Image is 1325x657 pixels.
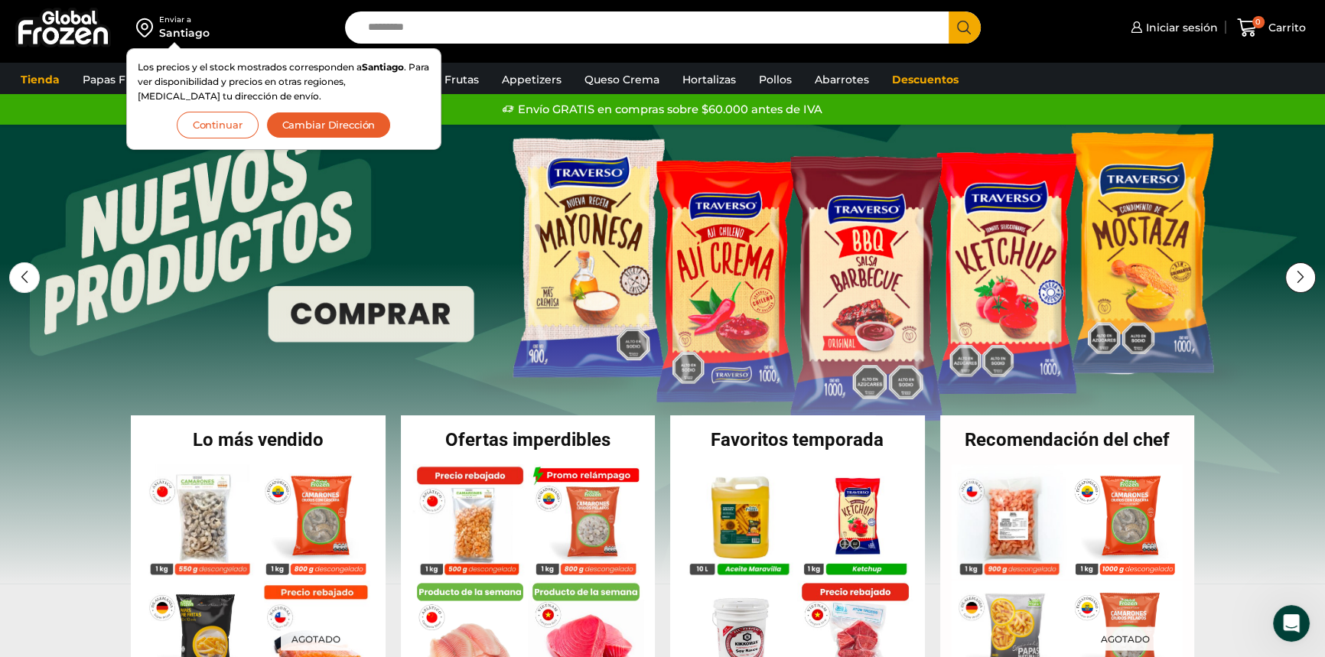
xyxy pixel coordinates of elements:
span: Carrito [1265,20,1306,35]
a: Papas Fritas [75,65,157,94]
button: Search button [949,11,981,44]
div: Next slide [1285,262,1316,293]
h2: Lo más vendido [131,431,386,449]
h2: Favoritos temporada [670,431,925,449]
span: 0 [1252,16,1265,28]
a: Iniciar sesión [1127,12,1218,43]
iframe: Intercom live chat [1273,605,1310,642]
h2: Recomendación del chef [940,431,1195,449]
div: Previous slide [9,262,40,293]
button: Cambiar Dirección [266,112,392,138]
div: Enviar a [159,15,210,25]
a: Queso Crema [577,65,667,94]
img: address-field-icon.svg [136,15,159,41]
a: Abarrotes [807,65,877,94]
div: Santiago [159,25,210,41]
a: Pollos [751,65,799,94]
p: Agotado [281,627,351,651]
a: 0 Carrito [1233,10,1310,46]
a: Hortalizas [675,65,744,94]
a: Appetizers [494,65,569,94]
p: Agotado [1089,627,1160,651]
h2: Ofertas imperdibles [401,431,656,449]
span: Iniciar sesión [1142,20,1218,35]
p: Los precios y el stock mostrados corresponden a . Para ver disponibilidad y precios en otras regi... [138,60,430,104]
strong: Santiago [362,61,404,73]
a: Descuentos [884,65,966,94]
button: Continuar [177,112,259,138]
a: Tienda [13,65,67,94]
